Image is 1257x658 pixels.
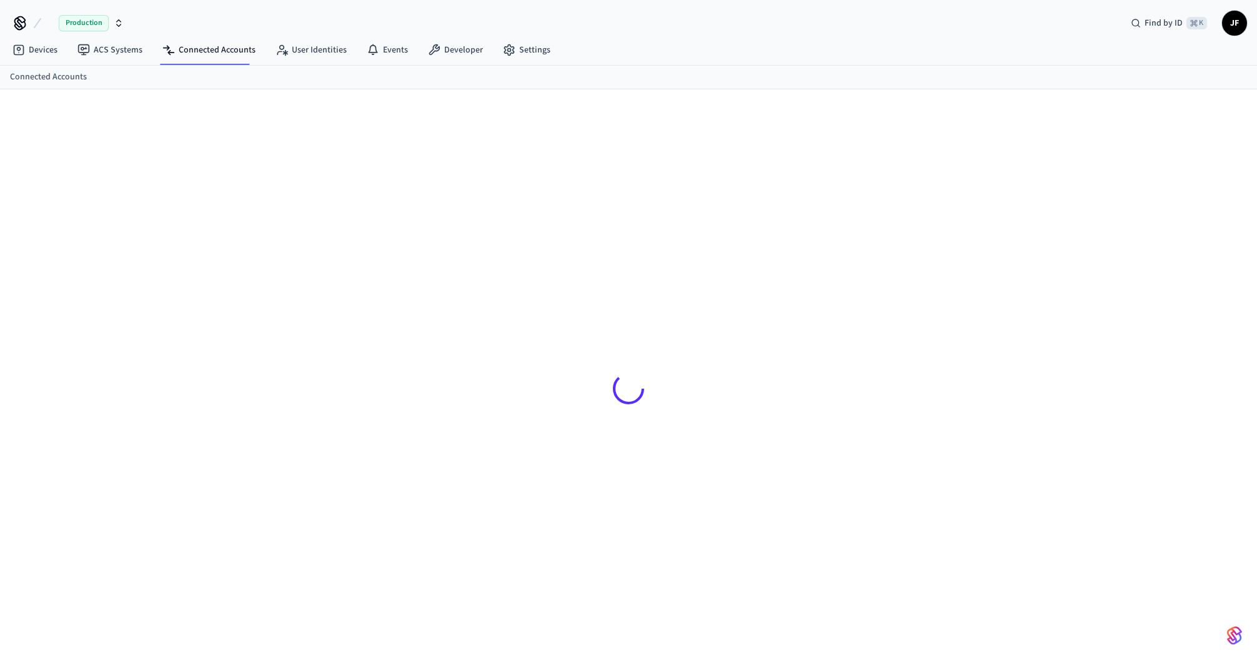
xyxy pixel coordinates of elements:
button: JF [1222,11,1247,36]
img: SeamLogoGradient.69752ec5.svg [1227,626,1242,646]
span: Find by ID [1145,17,1183,29]
a: Developer [418,39,493,61]
a: User Identities [266,39,357,61]
span: ⌘ K [1186,17,1207,29]
span: Production [59,15,109,31]
a: ACS Systems [67,39,152,61]
a: Devices [2,39,67,61]
a: Connected Accounts [10,71,87,84]
div: Find by ID⌘ K [1121,12,1217,34]
a: Connected Accounts [152,39,266,61]
a: Settings [493,39,560,61]
a: Events [357,39,418,61]
span: JF [1223,12,1246,34]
